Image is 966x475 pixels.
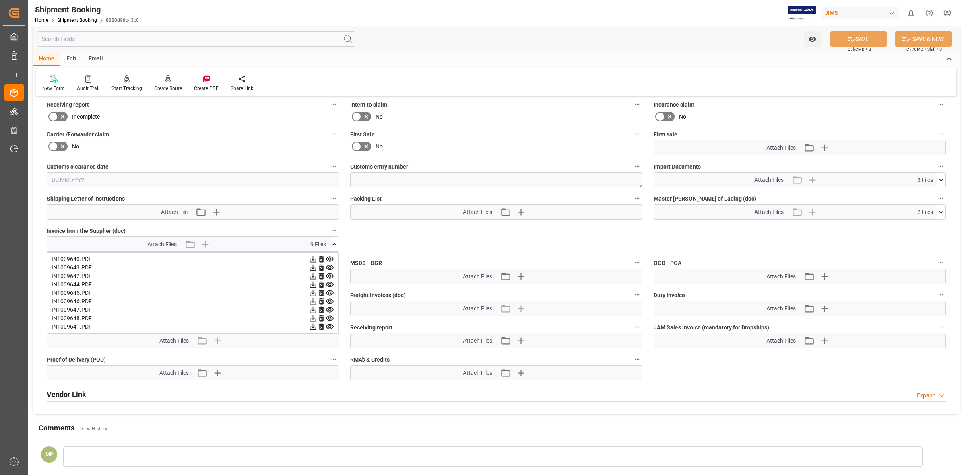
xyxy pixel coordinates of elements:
div: IN1009644.PDF [52,280,334,289]
span: Attach Files [766,304,796,313]
span: Attach Files [463,337,492,345]
button: JAM Sales invoice (mandatory for Dropships) [935,322,946,332]
span: Attach Files [754,208,784,216]
input: DD.MM.YYYY [47,172,339,187]
span: Import Documents [654,162,701,171]
span: Invoice from the Supplier (doc) [47,227,126,235]
button: SAVE & NEW [895,31,952,47]
button: Receiving report [632,322,642,332]
a: Shipment Booking [57,17,97,23]
div: IN1009640.PDF [52,255,334,263]
span: 2 Files [917,208,933,216]
a: View History [80,426,107,432]
span: Attach Files [159,369,189,377]
span: Claim documents [47,323,91,332]
span: Shipping Letter of Instructions [47,195,125,203]
button: Invoice from the Supplier (doc) [328,225,339,236]
h2: Vendor Link [47,389,86,400]
span: Quote (Freight and/or any additional charges) [47,291,164,300]
span: Freight invoices (doc) [350,291,406,300]
span: Intent to claim [350,101,387,109]
span: Attach Files [463,304,492,313]
button: Shipping Letter of Instructions [328,193,339,204]
button: open menu [804,31,821,47]
span: First sale [654,130,677,139]
button: Receiving report [328,99,339,109]
span: Incomplete [72,113,100,121]
button: Insurance claim [935,99,946,109]
div: IN1009647.PDF [52,306,334,314]
span: Attach Files [754,176,784,184]
button: Help Center [920,4,938,22]
button: Carrier /Forwarder claim [328,129,339,139]
span: No [376,113,383,121]
div: IN1009643.PDF [52,263,334,272]
div: IN1009646.PDF [52,297,334,306]
div: Share Link [231,85,253,92]
span: Proof of Delivery (POD) [47,356,106,364]
span: No [72,142,79,151]
button: Import Documents [935,161,946,171]
button: Packing List [632,193,642,204]
button: Intent to claim [632,99,642,109]
span: Duty invoice [654,291,685,300]
button: Customs clearance date [328,161,339,171]
span: Insurance claim [654,101,694,109]
span: MP [45,451,53,457]
button: Duty invoice [935,290,946,300]
img: Exertis%20JAM%20-%20Email%20Logo.jpg_1722504956.jpg [788,6,816,20]
div: Edit [60,52,83,66]
span: Attach Files [463,369,492,377]
span: Customs clearance date [47,162,109,171]
span: No [376,142,383,151]
button: SAVE [830,31,887,47]
div: Expand [917,391,936,400]
span: Receiving report [350,323,392,332]
span: Customs entry number [350,162,408,171]
input: Search Fields [37,31,355,47]
span: 9 Files [310,240,326,249]
span: Master [PERSON_NAME] of Lading (doc) [654,195,756,203]
span: MSDS - DGR [350,259,382,267]
span: Receiving report [47,101,89,109]
button: Freight invoices (doc) [632,290,642,300]
a: Home [35,17,48,23]
button: RMA's & Credits [632,354,642,364]
button: First Sale [632,129,642,139]
div: Create PDF [194,85,219,92]
button: Customs entry number [632,161,642,171]
span: 3 Files [917,176,933,184]
span: Attach File [161,208,188,216]
span: Preferential tariff [47,259,92,267]
div: JIMS [822,7,899,19]
div: Start Tracking [111,85,142,92]
button: Proof of Delivery (POD) [328,354,339,364]
span: Attach Files [766,337,796,345]
div: IN1009648.PDF [52,314,334,323]
div: Audit Trail [77,85,99,92]
span: Attach Files [147,240,177,249]
div: Create Route [154,85,182,92]
span: Attach Files [766,272,796,281]
span: No [679,113,686,121]
button: Master [PERSON_NAME] of Lading (doc) [935,193,946,204]
span: Attach Files [766,144,796,152]
button: First sale [935,129,946,139]
span: Carrier /Forwarder claim [47,130,109,139]
span: Ctrl/CMD + Shift + S [906,46,942,52]
div: Home [33,52,60,66]
button: show 0 new notifications [902,4,920,22]
div: Shipment Booking [35,4,139,16]
h2: Comments [39,422,74,433]
span: First Sale [350,130,375,139]
span: OGD - PGA [654,259,681,267]
span: Ctrl/CMD + S [848,46,871,52]
div: IN1009642.PDF [52,272,334,280]
span: Packing List [350,195,382,203]
div: IN1009645.PDF [52,289,334,297]
span: Attach Files [159,337,189,345]
button: OGD - PGA [935,257,946,268]
button: MSDS - DGR [632,257,642,268]
div: New Form [42,85,65,92]
span: Attach Files [463,208,492,216]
